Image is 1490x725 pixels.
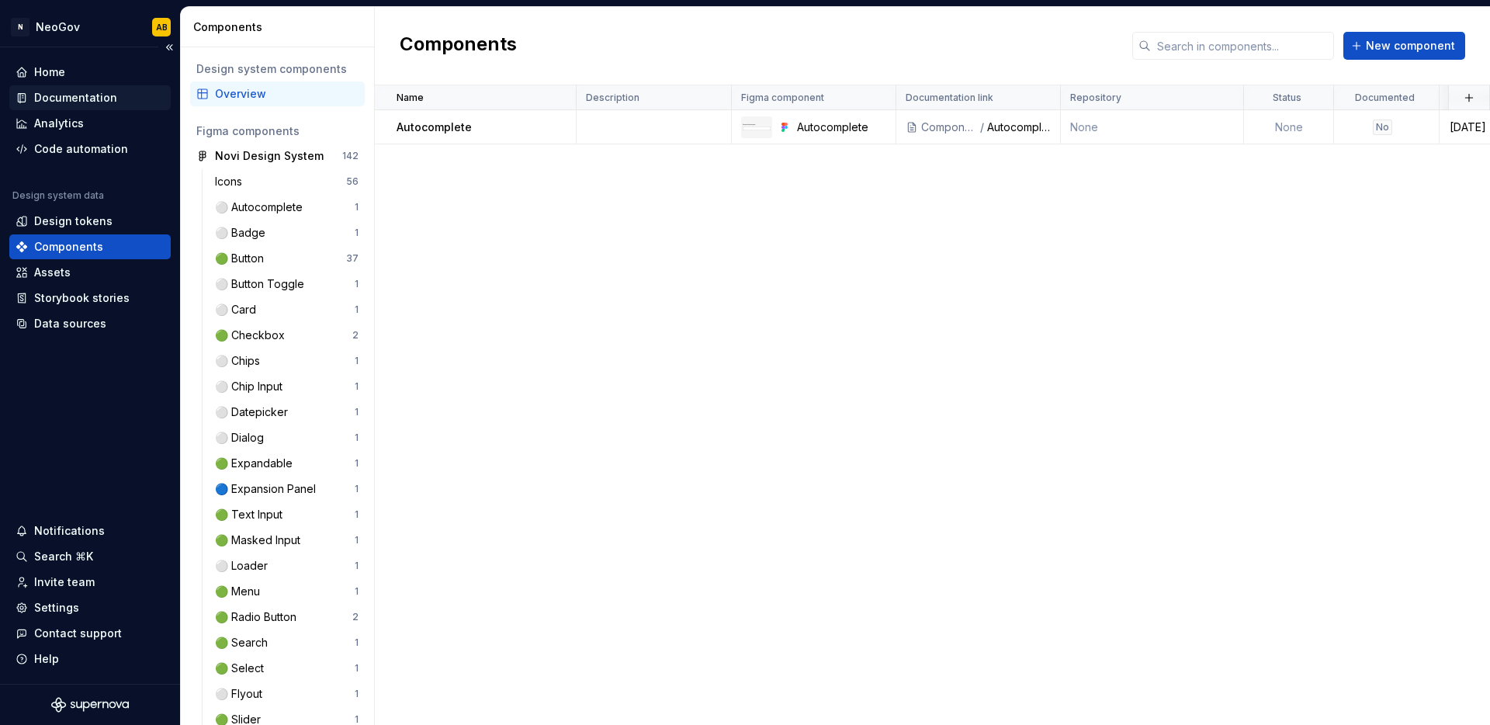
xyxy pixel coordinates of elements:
[209,374,365,399] a: ⚪ Chip Input1
[34,651,59,667] div: Help
[209,630,365,655] a: 🟢 Search1
[355,560,359,572] div: 1
[9,595,171,620] a: Settings
[9,544,171,569] button: Search ⌘K
[215,558,274,574] div: ⚪ Loader
[209,451,365,476] a: 🟢 Expandable1
[34,239,103,255] div: Components
[209,425,365,450] a: ⚪ Dialog1
[209,349,365,373] a: ⚪ Chips1
[921,120,979,135] div: Components
[215,404,294,420] div: ⚪ Datepicker
[355,380,359,393] div: 1
[1273,92,1301,104] p: Status
[355,304,359,316] div: 1
[355,227,359,239] div: 1
[34,116,84,131] div: Analytics
[215,661,270,676] div: 🟢 Select
[1070,92,1121,104] p: Repository
[209,246,365,271] a: 🟢 Button37
[209,553,365,578] a: ⚪ Loader1
[209,297,365,322] a: ⚪ Card1
[215,174,248,189] div: Icons
[215,353,266,369] div: ⚪ Chips
[34,600,79,616] div: Settings
[190,144,365,168] a: Novi Design System142
[355,201,359,213] div: 1
[215,86,359,102] div: Overview
[215,686,269,702] div: ⚪ Flyout
[9,260,171,285] a: Assets
[342,150,359,162] div: 142
[3,10,177,43] button: NNeoGovAB
[1366,38,1455,54] span: New component
[355,662,359,675] div: 1
[34,316,106,331] div: Data sources
[209,195,365,220] a: ⚪ Autocomplete1
[34,290,130,306] div: Storybook stories
[743,123,771,130] img: Autocomplete
[215,481,322,497] div: 🔵 Expansion Panel
[34,90,117,106] div: Documentation
[215,584,266,599] div: 🟢 Menu
[397,120,472,135] p: Autocomplete
[9,209,171,234] a: Design tokens
[215,635,274,650] div: 🟢 Search
[209,528,365,553] a: 🟢 Masked Input1
[34,265,71,280] div: Assets
[34,626,122,641] div: Contact support
[196,123,359,139] div: Figma components
[352,611,359,623] div: 2
[209,323,365,348] a: 🟢 Checkbox2
[215,302,262,317] div: ⚪ Card
[215,148,324,164] div: Novi Design System
[193,19,368,35] div: Components
[215,251,270,266] div: 🟢 Button
[209,169,365,194] a: Icons56
[1343,32,1465,60] button: New component
[34,574,95,590] div: Invite team
[158,36,180,58] button: Collapse sidebar
[215,199,309,215] div: ⚪ Autocomplete
[397,92,424,104] p: Name
[352,329,359,342] div: 2
[1244,110,1334,144] td: None
[355,534,359,546] div: 1
[9,519,171,543] button: Notifications
[34,549,93,564] div: Search ⌘K
[215,609,303,625] div: 🟢 Radio Button
[36,19,80,35] div: NeoGov
[979,120,987,135] div: /
[34,523,105,539] div: Notifications
[209,477,365,501] a: 🔵 Expansion Panel1
[215,507,289,522] div: 🟢 Text Input
[9,570,171,595] a: Invite team
[34,64,65,80] div: Home
[209,502,365,527] a: 🟢 Text Input1
[215,456,299,471] div: 🟢 Expandable
[11,18,29,36] div: N
[209,400,365,425] a: ⚪ Datepicker1
[9,111,171,136] a: Analytics
[215,532,307,548] div: 🟢 Masked Input
[987,120,1051,135] div: Autocomplete
[355,457,359,470] div: 1
[215,225,272,241] div: ⚪ Badge
[209,682,365,706] a: ⚪ Flyout1
[346,252,359,265] div: 37
[586,92,639,104] p: Description
[1355,92,1415,104] p: Documented
[215,276,310,292] div: ⚪ Button Toggle
[209,656,365,681] a: 🟢 Select1
[215,430,270,446] div: ⚪ Dialog
[355,355,359,367] div: 1
[355,508,359,521] div: 1
[9,60,171,85] a: Home
[190,82,365,106] a: Overview
[51,697,129,713] svg: Supernova Logo
[355,432,359,444] div: 1
[9,234,171,259] a: Components
[9,621,171,646] button: Contact support
[741,92,824,104] p: Figma component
